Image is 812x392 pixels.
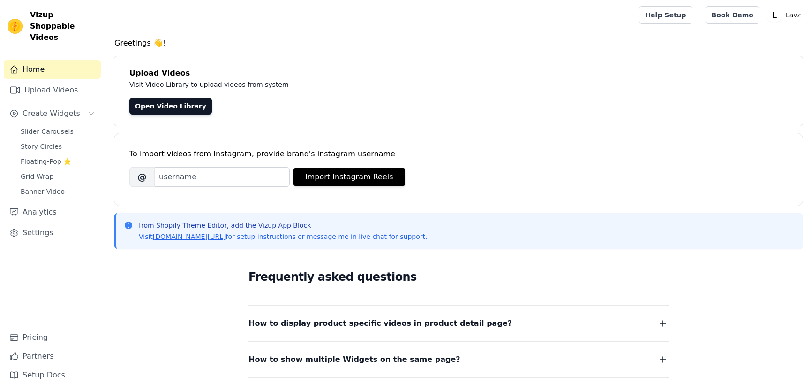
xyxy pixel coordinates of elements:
span: Floating-Pop ⭐ [21,157,71,166]
span: Create Widgets [23,108,80,119]
span: Slider Carousels [21,127,74,136]
span: Story Circles [21,142,62,151]
h2: Frequently asked questions [248,268,669,286]
span: How to display product specific videos in product detail page? [248,317,512,330]
a: [DOMAIN_NAME][URL] [153,233,226,240]
img: Vizup [8,19,23,34]
h4: Greetings 👋! [114,38,803,49]
span: Banner Video [21,187,65,196]
a: Setup Docs [4,366,101,384]
a: Analytics [4,203,101,222]
button: L Lavz [767,7,804,23]
a: Help Setup [639,6,692,24]
a: Upload Videos [4,81,101,100]
button: How to show multiple Widgets on the same page? [248,353,669,366]
a: Book Demo [706,6,759,24]
span: @ [129,167,155,187]
a: Grid Wrap [15,170,101,183]
p: Lavz [782,7,804,23]
span: Grid Wrap [21,172,53,181]
a: Pricing [4,328,101,347]
p: Visit for setup instructions or message me in live chat for support. [139,232,427,241]
input: username [155,167,290,187]
a: Open Video Library [129,98,212,115]
span: How to show multiple Widgets on the same page? [248,353,460,366]
div: To import videos from Instagram, provide brand's instagram username [129,148,788,160]
h4: Upload Videos [129,68,788,79]
p: Visit Video Library to upload videos from system [129,79,549,90]
p: from Shopify Theme Editor, add the Vizup App Block [139,221,427,230]
a: Settings [4,223,101,242]
text: L [772,10,777,20]
a: Partners [4,347,101,366]
button: Import Instagram Reels [293,168,405,186]
span: Vizup Shoppable Videos [30,9,97,43]
a: Banner Video [15,185,101,198]
a: Slider Carousels [15,125,101,138]
button: Create Widgets [4,104,101,123]
button: How to display product specific videos in product detail page? [248,317,669,330]
a: Home [4,60,101,79]
a: Floating-Pop ⭐ [15,155,101,168]
a: Story Circles [15,140,101,153]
